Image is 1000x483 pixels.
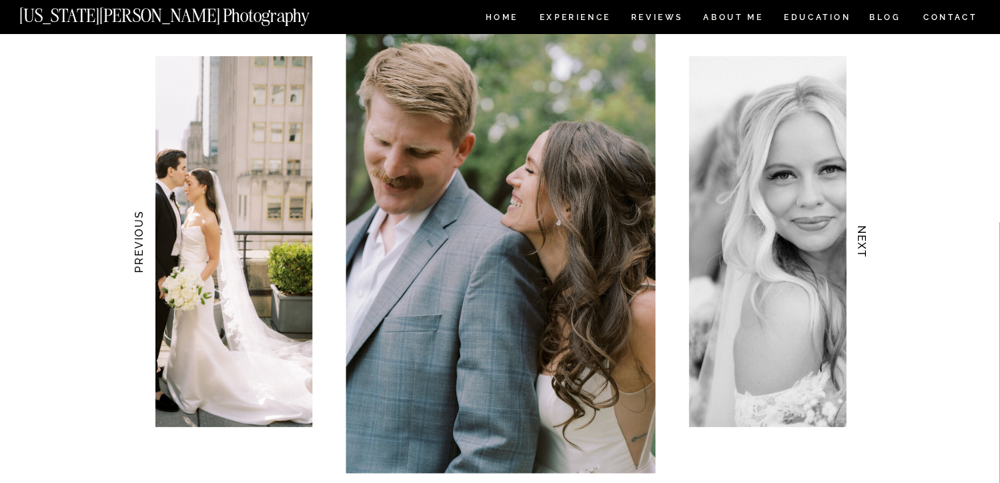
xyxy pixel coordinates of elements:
[855,200,869,284] h3: NEXT
[703,13,764,25] a: ABOUT ME
[540,13,610,25] a: Experience
[131,200,145,284] h3: PREVIOUS
[19,7,354,18] a: [US_STATE][PERSON_NAME] Photography
[483,13,521,25] a: HOME
[783,13,853,25] a: EDUCATION
[631,13,681,25] a: REVIEWS
[923,10,978,25] a: CONTACT
[869,13,901,25] a: BLOG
